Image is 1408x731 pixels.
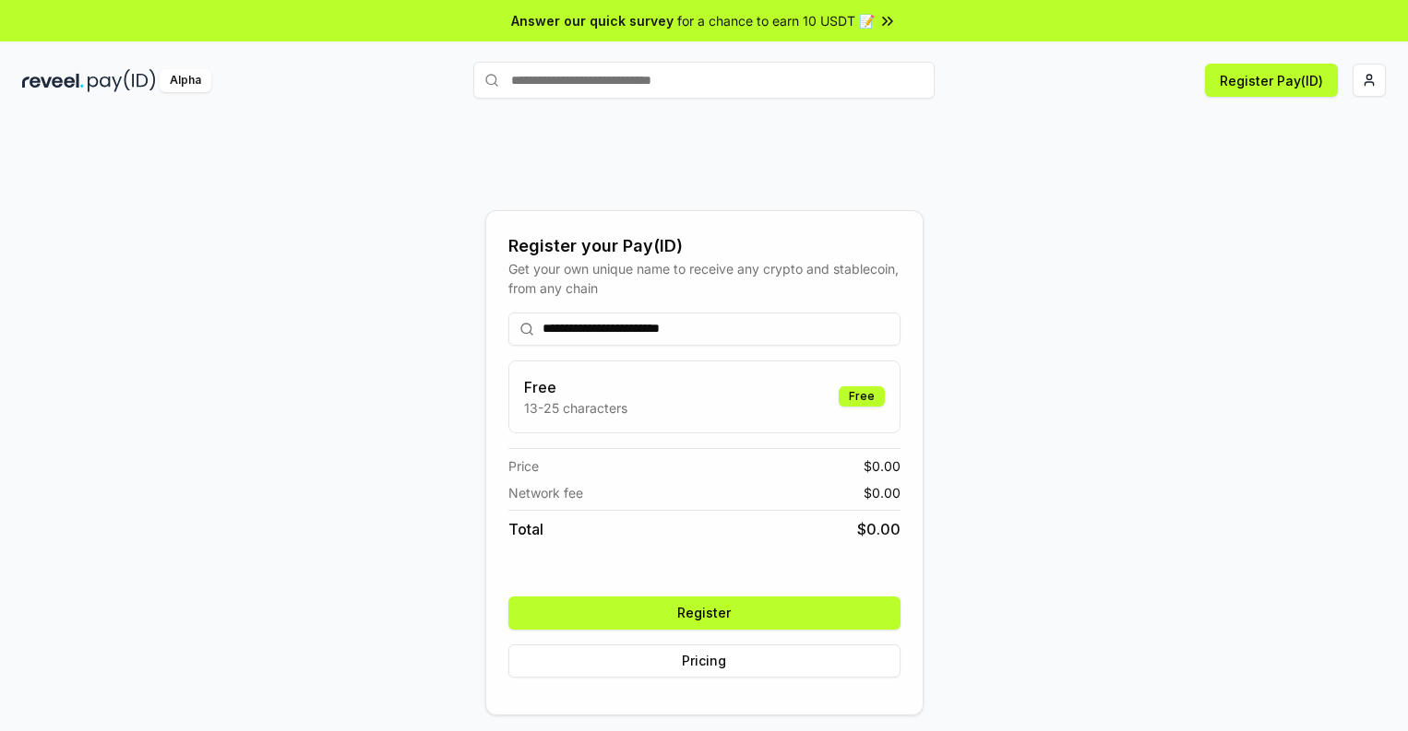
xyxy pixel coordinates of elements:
[508,644,901,678] button: Pricing
[508,518,543,540] span: Total
[508,456,539,476] span: Price
[508,233,901,259] div: Register your Pay(ID)
[508,596,901,630] button: Register
[864,483,901,502] span: $ 0.00
[508,259,901,298] div: Get your own unique name to receive any crypto and stablecoin, from any chain
[508,483,583,502] span: Network fee
[864,456,901,476] span: $ 0.00
[22,69,84,92] img: reveel_dark
[524,398,627,418] p: 13-25 characters
[160,69,211,92] div: Alpha
[1205,64,1338,97] button: Register Pay(ID)
[511,11,674,30] span: Answer our quick survey
[88,69,156,92] img: pay_id
[839,386,885,407] div: Free
[857,518,901,540] span: $ 0.00
[677,11,875,30] span: for a chance to earn 10 USDT 📝
[524,376,627,398] h3: Free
